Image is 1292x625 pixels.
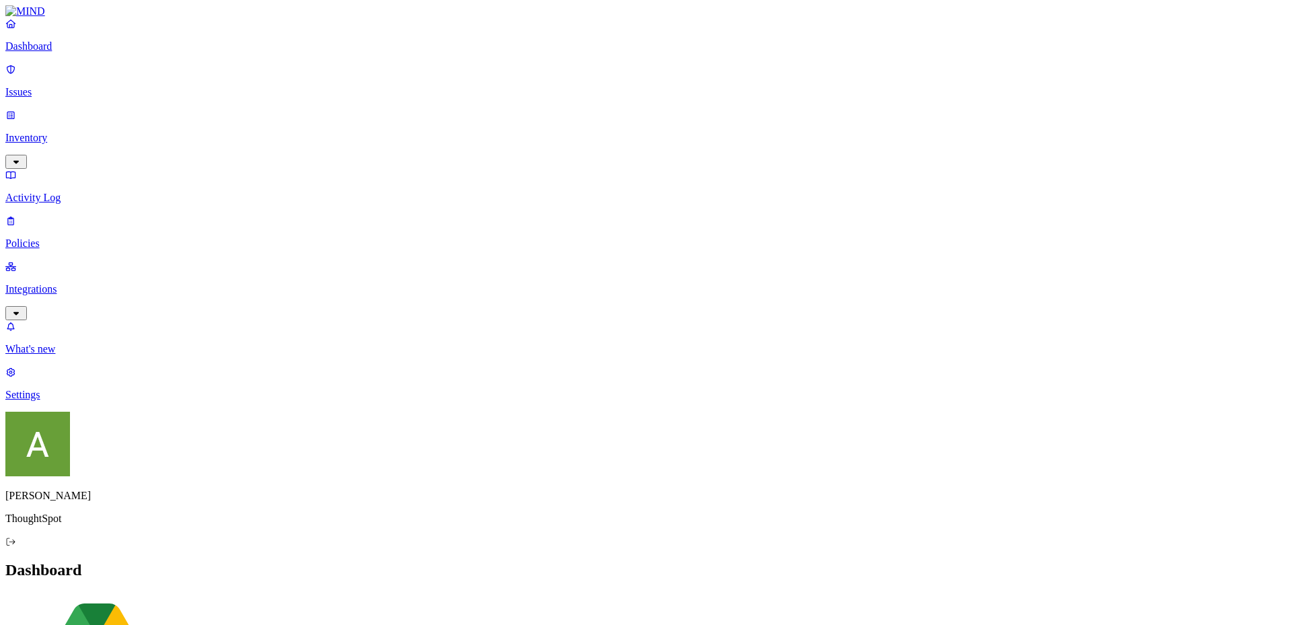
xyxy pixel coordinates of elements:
a: Inventory [5,109,1287,167]
a: Issues [5,63,1287,98]
p: Issues [5,86,1287,98]
p: [PERSON_NAME] [5,490,1287,502]
a: Integrations [5,260,1287,318]
a: What's new [5,320,1287,355]
p: Inventory [5,132,1287,144]
p: Settings [5,389,1287,401]
a: MIND [5,5,1287,17]
a: Settings [5,366,1287,401]
p: ThoughtSpot [5,513,1287,525]
a: Policies [5,215,1287,250]
a: Activity Log [5,169,1287,204]
h2: Dashboard [5,561,1287,579]
img: Alessio Faiella [5,412,70,476]
p: Policies [5,237,1287,250]
p: What's new [5,343,1287,355]
p: Dashboard [5,40,1287,52]
img: MIND [5,5,45,17]
a: Dashboard [5,17,1287,52]
p: Integrations [5,283,1287,295]
p: Activity Log [5,192,1287,204]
